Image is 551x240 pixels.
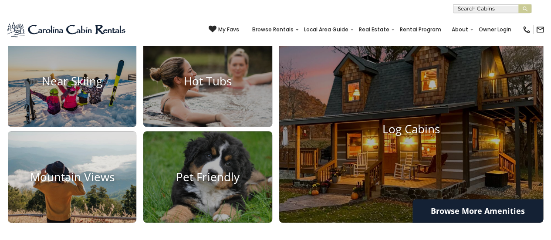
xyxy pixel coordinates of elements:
[279,122,544,135] h4: Log Cabins
[396,24,446,36] a: Rental Program
[248,24,298,36] a: Browse Rentals
[279,35,544,223] a: Log Cabins
[218,26,239,34] span: My Favs
[143,35,272,127] a: Hot Tubs
[522,25,531,34] img: phone-regular-black.png
[8,131,136,223] a: Mountain Views
[209,25,239,34] a: My Favs
[8,74,136,88] h4: Near Skiing
[143,74,272,88] h4: Hot Tubs
[474,24,516,36] a: Owner Login
[355,24,394,36] a: Real Estate
[7,21,127,38] img: Blue-2.png
[8,170,136,183] h4: Mountain Views
[536,25,544,34] img: mail-regular-black.png
[143,131,272,223] a: Pet Friendly
[143,170,272,183] h4: Pet Friendly
[447,24,473,36] a: About
[300,24,353,36] a: Local Area Guide
[8,35,136,127] a: Near Skiing
[412,199,543,223] a: Browse More Amenities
